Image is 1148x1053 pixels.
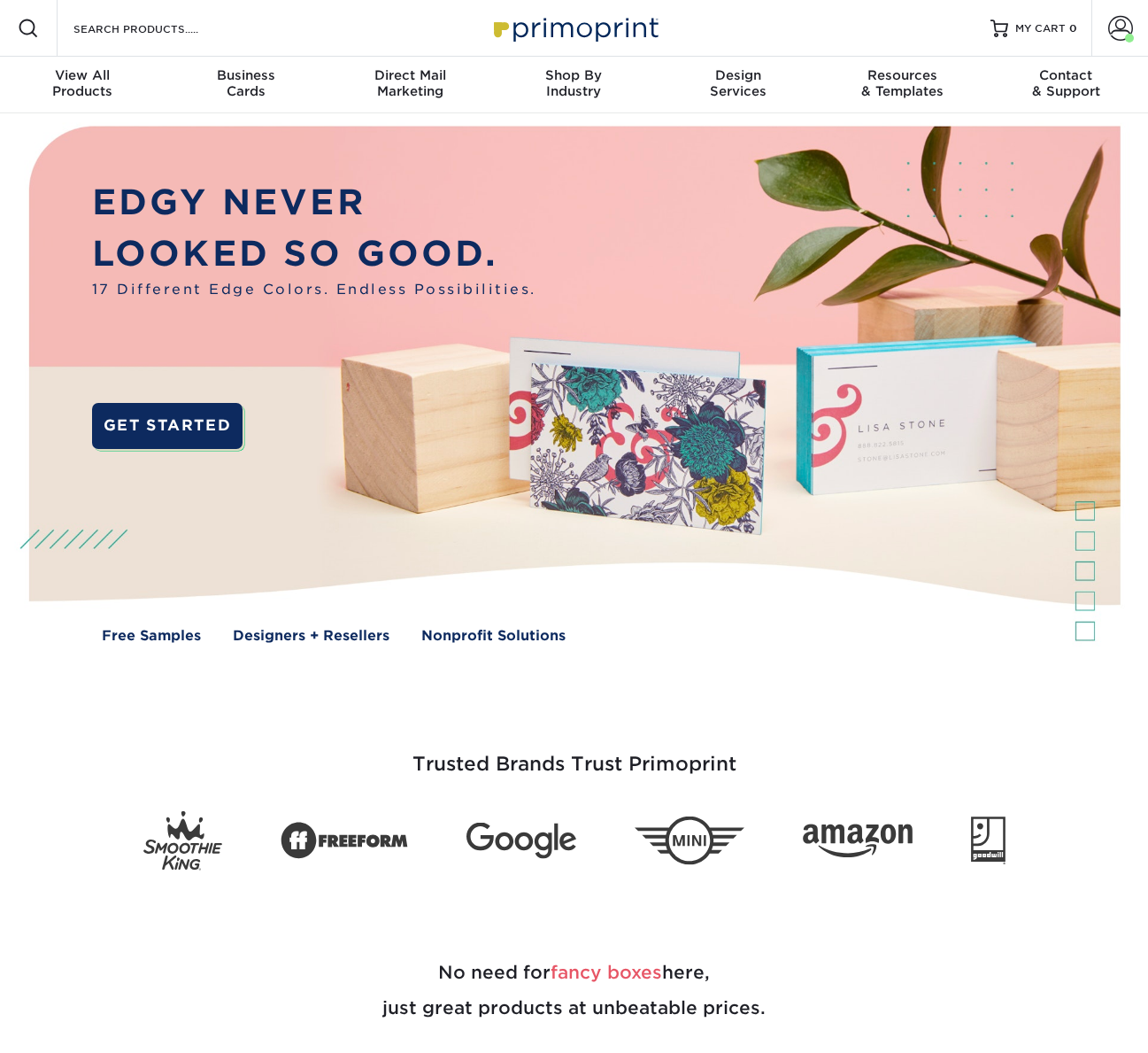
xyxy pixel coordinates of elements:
[803,824,913,857] img: Amazon
[92,176,536,228] p: EDGY NEVER
[984,67,1148,83] span: Contact
[492,67,656,99] div: Industry
[971,817,1005,864] img: Goodwill
[656,67,820,83] span: Design
[233,625,389,646] a: Designers + Resellers
[164,67,327,99] div: Cards
[492,67,656,83] span: Shop By
[72,18,244,39] input: SEARCH PRODUCTS.....
[984,67,1148,99] div: & Support
[328,67,492,99] div: Marketing
[164,57,327,113] a: BusinessCards
[92,228,536,279] p: LOOKED SO GOOD.
[143,811,222,871] img: Smoothie King
[635,817,744,865] img: Mini
[1015,21,1066,36] span: MY CART
[92,279,536,299] span: 17 Different Edge Colors. Endless Possibilities.
[486,9,663,47] img: Primoprint
[492,57,656,113] a: Shop ByIndustry
[92,403,243,448] a: GET STARTED
[57,710,1092,797] h3: Trusted Brands Trust Primoprint
[328,57,492,113] a: Direct MailMarketing
[551,962,662,983] span: fancy boxes
[656,57,820,113] a: DesignServices
[656,67,820,99] div: Services
[820,67,983,99] div: & Templates
[820,57,983,113] a: Resources& Templates
[164,67,327,83] span: Business
[102,625,201,646] a: Free Samples
[421,625,566,646] a: Nonprofit Solutions
[1069,22,1077,35] span: 0
[466,823,576,859] img: Google
[281,812,408,869] img: Freeform
[984,57,1148,113] a: Contact& Support
[328,67,492,83] span: Direct Mail
[820,67,983,83] span: Resources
